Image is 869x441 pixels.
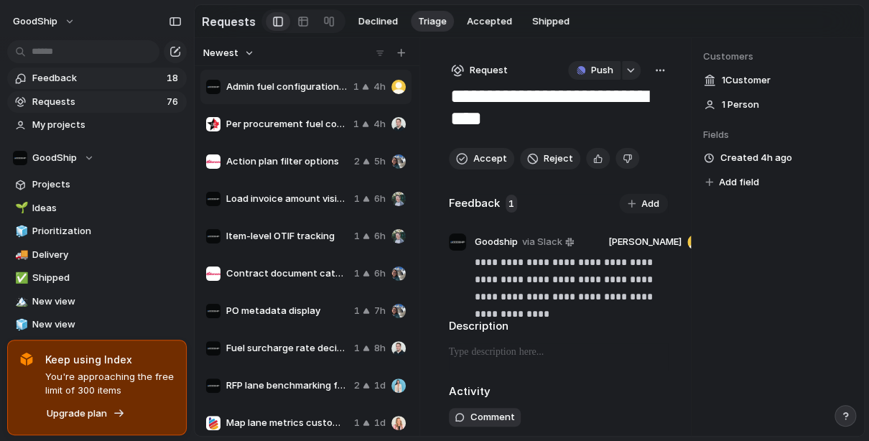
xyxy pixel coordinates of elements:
button: Reject [520,148,580,170]
span: 5h [374,154,386,169]
button: Add field [703,173,761,192]
span: Push [591,63,613,78]
span: GoodShip [13,14,57,29]
span: Newest [203,46,238,60]
a: 🏔️New view [7,291,187,312]
button: Push [568,61,621,80]
span: Projects [32,177,182,192]
h2: Requests [202,13,256,30]
div: ✅ [15,270,25,287]
span: 1 [354,304,360,318]
a: 🌱Ideas [7,198,187,219]
span: 4h [373,80,386,94]
span: Fields [703,128,852,142]
span: 1d [374,416,386,430]
span: Shipped [532,14,570,29]
span: Customers [703,50,852,64]
button: Shipped [525,11,577,32]
a: 🧊New view [7,314,187,335]
span: 1 [354,266,360,281]
h2: Feedback [449,195,500,212]
button: 🌱 [13,201,27,215]
span: 8h [374,341,386,356]
span: Shipped [32,271,182,285]
span: 2 [354,154,360,169]
span: Created 4h ago [720,151,792,165]
a: Projects [7,174,187,195]
span: Reject [544,152,573,166]
span: 1 [353,80,359,94]
div: 🏔️ [15,293,25,310]
span: 1 Customer [722,73,771,88]
span: 2 [354,379,360,393]
button: Upgrade plan [42,404,129,424]
span: You're approaching the free limit of 300 items [45,370,175,398]
button: GoodShip [7,147,187,169]
span: Contract document category for carrier profiles [226,266,348,281]
span: 1 [353,117,359,131]
a: via Slack [519,233,577,251]
span: 1 [354,416,360,430]
span: Requests [32,95,162,109]
span: 7h [374,304,386,318]
span: 76 [167,95,181,109]
button: 🏔️ [13,294,27,309]
div: 🧊 [15,317,25,333]
div: 🌱 [15,200,25,216]
span: 6h [374,266,386,281]
span: Item-level OTIF tracking [226,229,348,243]
span: via Slack [522,235,562,249]
button: ✅ [13,271,27,285]
button: 🚚 [13,248,27,262]
span: GoodShip [32,151,77,165]
span: Add field [719,175,759,190]
span: PO metadata display [226,304,348,318]
span: 4h [373,117,386,131]
span: Action plan filter options [226,154,348,169]
span: Comment [470,410,515,424]
span: Ideas [32,201,182,215]
div: 🧊 [15,223,25,240]
span: 1d [374,379,386,393]
span: Admin fuel configuration tool [226,80,348,94]
button: Comment [449,408,521,427]
span: Prioritization [32,224,182,238]
span: Add [641,197,659,211]
span: 1 [354,229,360,243]
a: 🧊Prioritization [7,220,187,242]
button: Accept [449,148,514,170]
span: Triage [418,14,447,29]
span: 1 Person [722,98,759,112]
span: Delivery [32,248,182,262]
span: Request [470,63,508,78]
span: Map lane metrics customization [226,416,348,430]
h2: Description [449,318,669,335]
a: 🚚Delivery [7,244,187,266]
a: ✅Shipped [7,267,187,289]
button: 🧊 [13,317,27,332]
span: Load invoice amount visibility [226,192,348,206]
span: 6h [374,192,386,206]
span: 6h [374,229,386,243]
span: 1 [354,192,360,206]
div: 🚚 [15,246,25,263]
a: My projects [7,114,187,136]
button: Declined [351,11,405,32]
button: GoodShip [6,10,83,33]
button: Request [449,61,510,80]
span: 1 [506,195,517,213]
span: Declined [358,14,398,29]
span: Per procurement fuel configuration [226,117,348,131]
span: My projects [32,118,182,132]
a: Feedback18 [7,68,187,89]
span: New view [32,294,182,309]
span: Fuel surcharge rate decimal precision [226,341,348,356]
a: Requests76 [7,91,187,113]
span: Feedback [32,71,162,85]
